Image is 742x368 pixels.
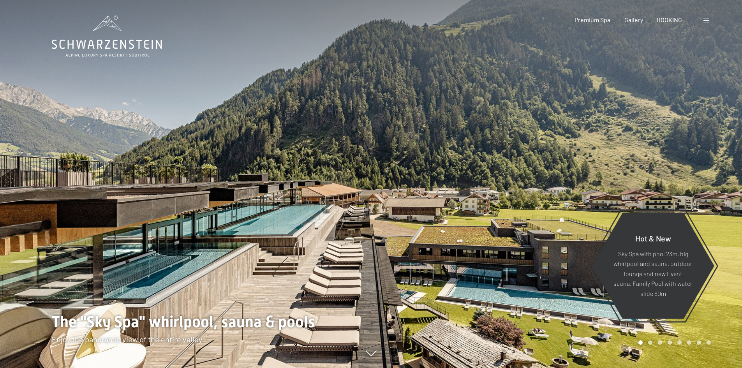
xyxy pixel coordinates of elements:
p: Sky Spa with pool 23m, big whirlpool and sauna, outdoor lounge and new Event sauna, Family Pool w... [611,248,695,298]
div: Carousel Page 4 [668,340,672,345]
div: Carousel Page 2 [648,340,652,345]
div: Carousel Page 7 [697,340,701,345]
div: Carousel Page 5 [677,340,682,345]
div: Carousel Page 8 [707,340,711,345]
div: Carousel Page 3 [658,340,662,345]
div: Carousel Pagination [636,340,711,345]
div: Carousel Page 1 (Current Slide) [638,340,643,345]
a: Premium Spa [575,16,610,23]
a: BOOKING [657,16,682,23]
a: Hot & New Sky Spa with pool 23m, big whirlpool and sauna, outdoor lounge and new Event sauna, Fam... [591,212,715,319]
a: Gallery [624,16,643,23]
span: Hot & New [635,233,671,243]
div: Carousel Page 6 [687,340,691,345]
